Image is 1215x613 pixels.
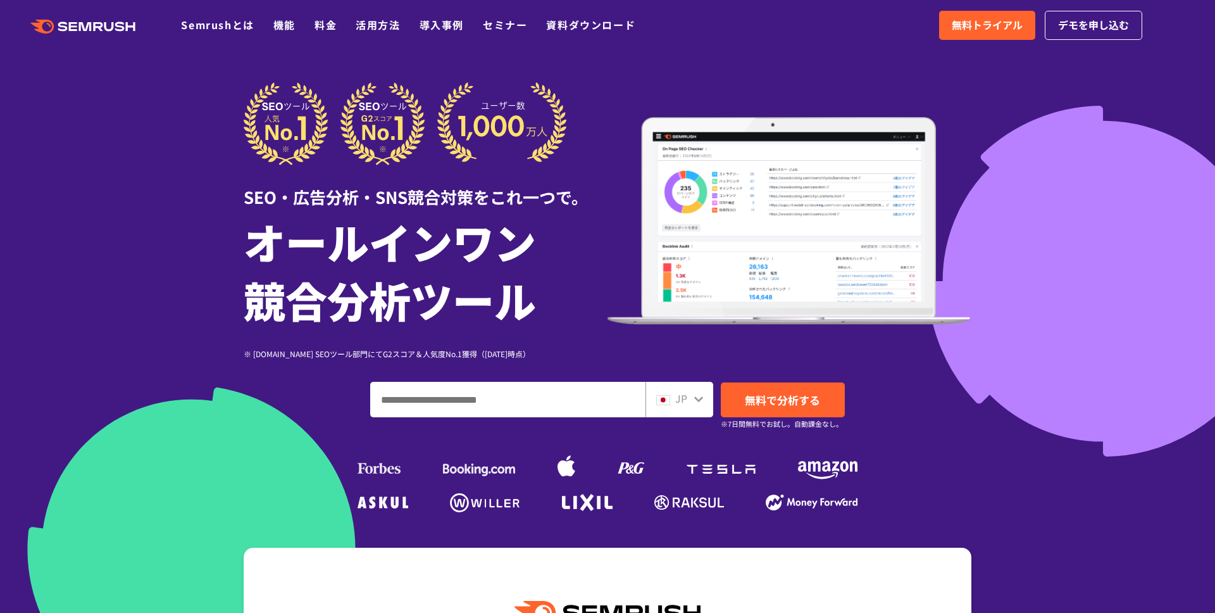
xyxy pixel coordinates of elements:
[1058,17,1129,34] span: デモを申し込む
[939,11,1035,40] a: 無料トライアル
[745,392,820,408] span: 無料で分析する
[721,418,843,430] small: ※7日間無料でお試し。自動課金なし。
[356,17,400,32] a: 活用方法
[371,382,645,417] input: ドメイン、キーワードまたはURLを入力してください
[273,17,296,32] a: 機能
[483,17,527,32] a: セミナー
[315,17,337,32] a: 料金
[546,17,635,32] a: 資料ダウンロード
[675,391,687,406] span: JP
[244,165,607,209] div: SEO・広告分析・SNS競合対策をこれ一つで。
[721,382,845,417] a: 無料で分析する
[952,17,1023,34] span: 無料トライアル
[181,17,254,32] a: Semrushとは
[244,348,607,360] div: ※ [DOMAIN_NAME] SEOツール部門にてG2スコア＆人気度No.1獲得（[DATE]時点）
[420,17,464,32] a: 導入事例
[244,212,607,329] h1: オールインワン 競合分析ツール
[1045,11,1142,40] a: デモを申し込む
